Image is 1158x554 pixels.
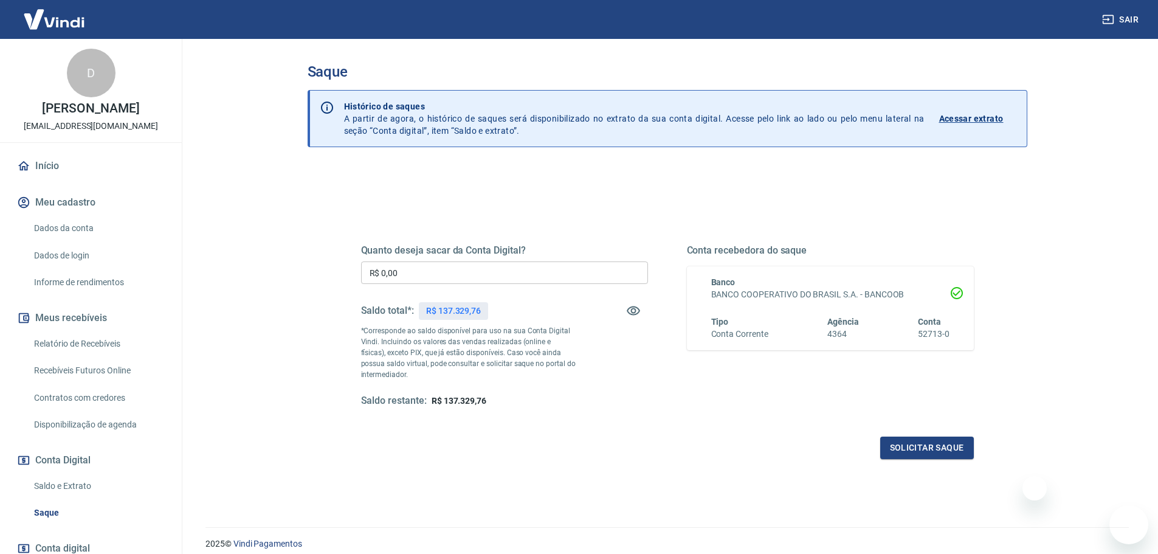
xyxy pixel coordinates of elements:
button: Meu cadastro [15,189,167,216]
p: Acessar extrato [939,113,1004,125]
a: Dados da conta [29,216,167,241]
a: Recebíveis Futuros Online [29,358,167,383]
span: Tipo [711,317,729,327]
h3: Saque [308,63,1027,80]
h6: 4364 [827,328,859,341]
p: Histórico de saques [344,100,925,113]
h5: Saldo restante: [361,395,427,407]
button: Meus recebíveis [15,305,167,331]
button: Sair [1100,9,1143,31]
img: Vindi [15,1,94,38]
h5: Quanto deseja sacar da Conta Digital? [361,244,648,257]
span: R$ 137.329,76 [432,396,486,406]
a: Disponibilização de agenda [29,412,167,437]
h5: Saldo total*: [361,305,414,317]
p: A partir de agora, o histórico de saques será disponibilizado no extrato da sua conta digital. Ac... [344,100,925,137]
iframe: Botão para abrir a janela de mensagens [1109,505,1148,544]
h6: BANCO COOPERATIVO DO BRASIL S.A. - BANCOOB [711,288,949,301]
h6: Conta Corrente [711,328,768,341]
div: D [67,49,115,97]
a: Vindi Pagamentos [233,539,302,549]
a: Contratos com credores [29,386,167,410]
iframe: Fechar mensagem [1022,476,1047,500]
button: Solicitar saque [880,437,974,459]
p: [EMAIL_ADDRESS][DOMAIN_NAME] [24,120,158,133]
a: Saque [29,500,167,525]
a: Relatório de Recebíveis [29,331,167,356]
a: Informe de rendimentos [29,270,167,295]
a: Início [15,153,167,179]
p: *Corresponde ao saldo disponível para uso na sua Conta Digital Vindi. Incluindo os valores das ve... [361,325,576,380]
button: Conta Digital [15,447,167,474]
span: Conta [918,317,941,327]
a: Saldo e Extrato [29,474,167,499]
a: Acessar extrato [939,100,1017,137]
p: [PERSON_NAME] [42,102,139,115]
a: Dados de login [29,243,167,268]
p: 2025 © [205,538,1129,550]
h5: Conta recebedora do saque [687,244,974,257]
p: R$ 137.329,76 [426,305,481,317]
h6: 52713-0 [918,328,949,341]
span: Banco [711,277,736,287]
span: Agência [827,317,859,327]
